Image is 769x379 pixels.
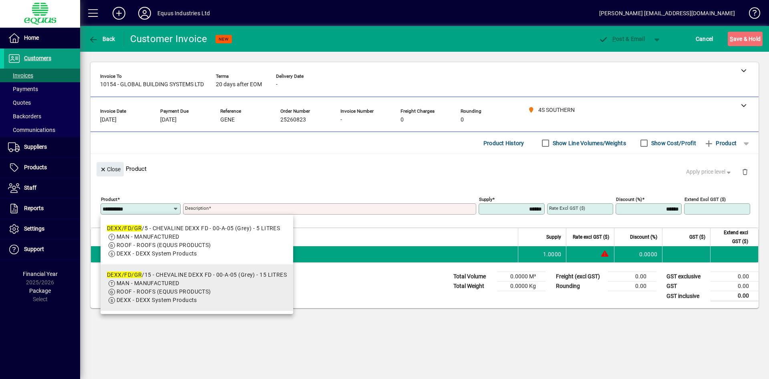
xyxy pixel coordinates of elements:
[694,32,715,46] button: Cancel
[24,184,36,191] span: Staff
[157,7,210,20] div: Equus Industries Ltd
[80,32,124,46] app-page-header-button: Back
[4,109,80,123] a: Backorders
[715,228,748,246] span: Extend excl GST ($)
[616,197,642,202] mat-label: Discount (%)
[728,32,763,46] button: Save & Hold
[684,197,726,202] mat-label: Extend excl GST ($)
[552,272,608,282] td: Freight (excl GST)
[401,117,404,123] span: 0
[546,233,561,241] span: Supply
[276,81,278,88] span: -
[160,117,177,123] span: [DATE]
[89,36,115,42] span: Back
[107,272,142,278] em: DEXX/FD/GR
[95,165,126,172] app-page-header-button: Close
[4,178,80,198] a: Staff
[735,168,755,175] app-page-header-button: Delete
[4,158,80,178] a: Products
[4,123,80,137] a: Communications
[662,282,711,291] td: GST
[689,233,705,241] span: GST ($)
[87,32,117,46] button: Back
[573,233,609,241] span: Rate excl GST ($)
[8,127,55,133] span: Communications
[97,162,124,176] button: Close
[219,36,229,42] span: NEW
[117,288,211,295] span: ROOF - ROOFS (EQUUS PRODUCTS)
[107,224,280,233] div: /5 - CHEVALINE DEXX FD - 00-A-05 (Grey) - 5 LITRES
[101,197,117,202] mat-label: Product
[91,154,759,183] div: Product
[594,32,649,46] button: Post & Email
[106,6,132,20] button: Add
[117,280,179,286] span: MAN - MANUFACTURED
[730,36,733,42] span: S
[4,137,80,157] a: Suppliers
[340,117,342,123] span: -
[743,2,759,28] a: Knowledge Base
[132,6,157,20] button: Profile
[24,34,39,41] span: Home
[552,282,608,291] td: Rounding
[101,264,293,311] mat-option: DEXX/FD/GR/15 - CHEVALINE DEXX FD - 00-A-05 (Grey) - 15 LITRES
[24,246,44,252] span: Support
[8,99,31,106] span: Quotes
[497,282,546,291] td: 0.0000 Kg
[23,271,58,277] span: Financial Year
[4,96,80,109] a: Quotes
[735,162,755,181] button: Delete
[101,218,293,264] mat-option: DEXX/FD/GR/5 - CHEVALINE DEXX FD - 00-A-05 (Grey) - 5 LITRES
[730,32,761,45] span: ave & Hold
[117,242,211,248] span: ROOF - ROOFS (EQUUS PRODUCTS)
[614,246,662,262] td: 0.0000
[711,272,759,282] td: 0.00
[449,272,497,282] td: Total Volume
[29,288,51,294] span: Package
[24,144,47,150] span: Suppliers
[8,113,41,120] span: Backorders
[100,81,204,88] span: 10154 - GLOBAL BUILDING SYSTEMS LTD
[461,117,464,123] span: 0
[497,272,546,282] td: 0.0000 M³
[130,32,207,45] div: Customer Invoice
[4,28,80,48] a: Home
[543,250,562,258] span: 1.0000
[662,291,711,301] td: GST inclusive
[185,205,209,211] mat-label: Description
[599,7,735,20] div: [PERSON_NAME] [EMAIL_ADDRESS][DOMAIN_NAME]
[549,205,585,211] mat-label: Rate excl GST ($)
[4,82,80,96] a: Payments
[662,272,711,282] td: GST exclusive
[220,117,235,123] span: GENE
[117,250,197,257] span: DEXX - DEXX System Products
[479,197,492,202] mat-label: Supply
[696,32,713,45] span: Cancel
[24,164,47,170] span: Products
[4,219,80,239] a: Settings
[686,168,733,176] span: Apply price level
[280,117,306,123] span: 25260823
[483,137,524,150] span: Product History
[100,117,117,123] span: [DATE]
[630,233,657,241] span: Discount (%)
[711,282,759,291] td: 0.00
[598,36,645,42] span: ost & Email
[117,233,179,240] span: MAN - MANUFACTURED
[480,136,527,150] button: Product History
[449,282,497,291] td: Total Weight
[711,291,759,301] td: 0.00
[100,163,121,176] span: Close
[608,282,656,291] td: 0.00
[4,199,80,219] a: Reports
[24,205,44,211] span: Reports
[608,272,656,282] td: 0.00
[117,297,197,303] span: DEXX - DEXX System Products
[683,165,736,179] button: Apply price level
[612,36,616,42] span: P
[4,239,80,259] a: Support
[650,139,696,147] label: Show Cost/Profit
[24,225,44,232] span: Settings
[107,271,287,279] div: /15 - CHEVALINE DEXX FD - 00-A-05 (Grey) - 15 LITRES
[8,86,38,92] span: Payments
